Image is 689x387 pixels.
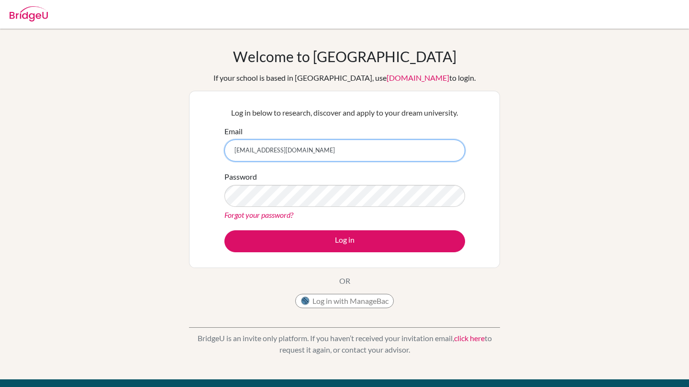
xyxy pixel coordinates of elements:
[189,333,500,355] p: BridgeU is an invite only platform. If you haven’t received your invitation email, to request it ...
[339,275,350,287] p: OR
[224,230,465,252] button: Log in
[295,294,394,308] button: Log in with ManageBac
[224,171,257,183] label: Password
[10,6,48,21] img: Bridge-U
[387,73,449,82] a: [DOMAIN_NAME]
[224,210,293,219] a: Forgot your password?
[213,72,476,84] div: If your school is based in [GEOGRAPHIC_DATA], use to login.
[454,333,485,343] a: click here
[224,126,243,137] label: Email
[224,107,465,118] p: Log in below to research, discover and apply to your dream university.
[233,48,456,65] h1: Welcome to [GEOGRAPHIC_DATA]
